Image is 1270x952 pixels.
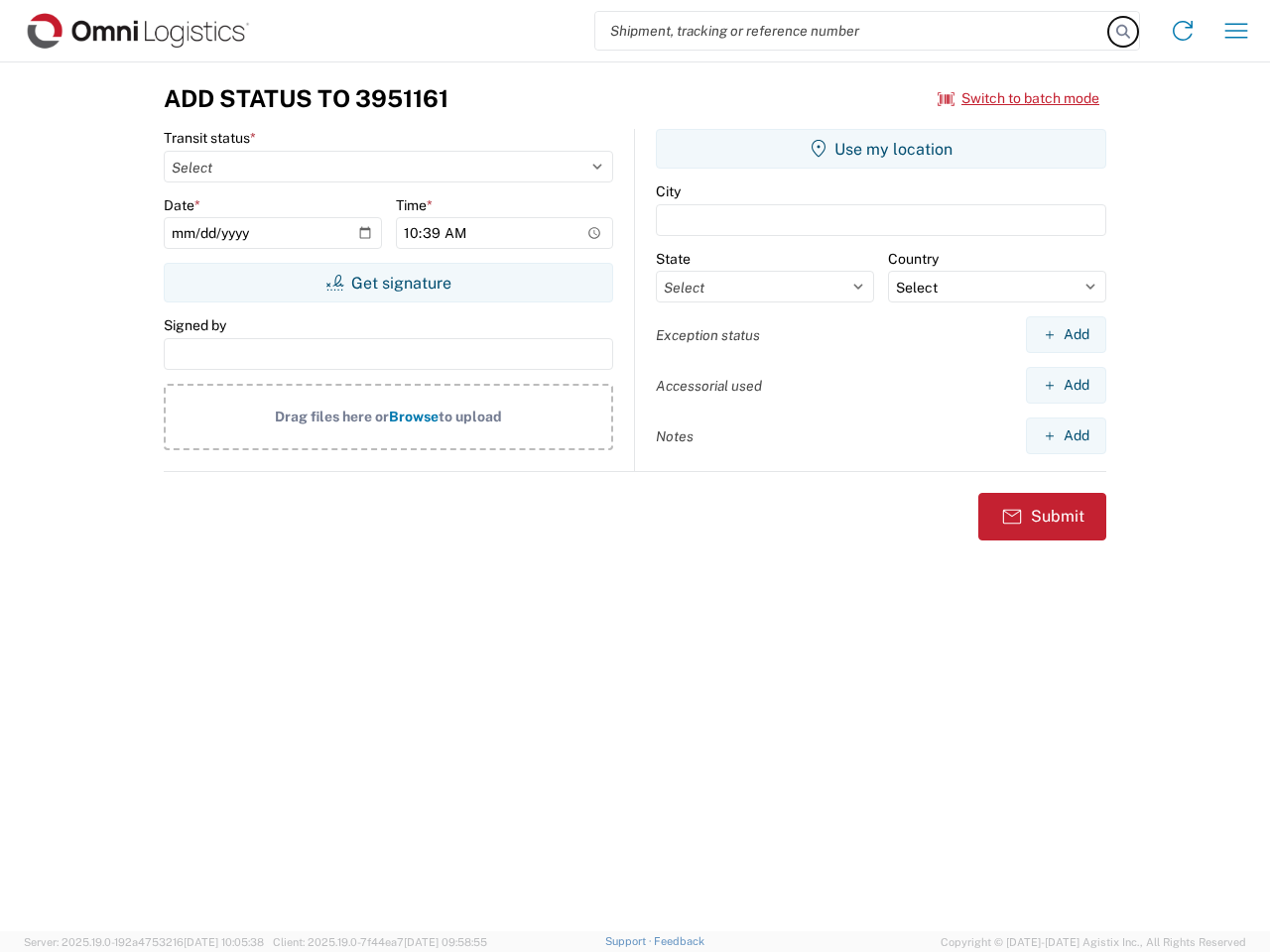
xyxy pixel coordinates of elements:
[275,409,389,424] span: Drag files here or
[888,250,939,268] label: Country
[164,196,200,214] label: Date
[656,182,681,200] label: City
[978,493,1106,540] button: Submit
[24,936,264,948] span: Server: 2025.19.0-192a4753216
[273,936,487,948] span: Client: 2025.19.0-7f44ea7
[396,196,433,214] label: Time
[404,936,487,948] span: [DATE] 09:58:55
[164,316,226,334] label: Signed by
[595,12,1109,50] input: Shipment, tracking or reference number
[164,263,613,302] button: Get signature
[164,84,448,113] h3: Add Status to 3951161
[941,933,1246,951] span: Copyright © [DATE]-[DATE] Agistix Inc., All Rights Reserved
[656,427,694,445] label: Notes
[605,935,655,947] a: Support
[1026,367,1106,404] button: Add
[164,129,256,147] label: Transit status
[656,129,1106,169] button: Use my location
[184,936,264,948] span: [DATE] 10:05:38
[656,326,760,344] label: Exception status
[654,935,704,947] a: Feedback
[1026,417,1106,454] button: Add
[1026,316,1106,353] button: Add
[938,82,1099,115] button: Switch to batch mode
[439,409,502,424] span: to upload
[656,377,762,395] label: Accessorial used
[389,409,439,424] span: Browse
[656,250,691,268] label: State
